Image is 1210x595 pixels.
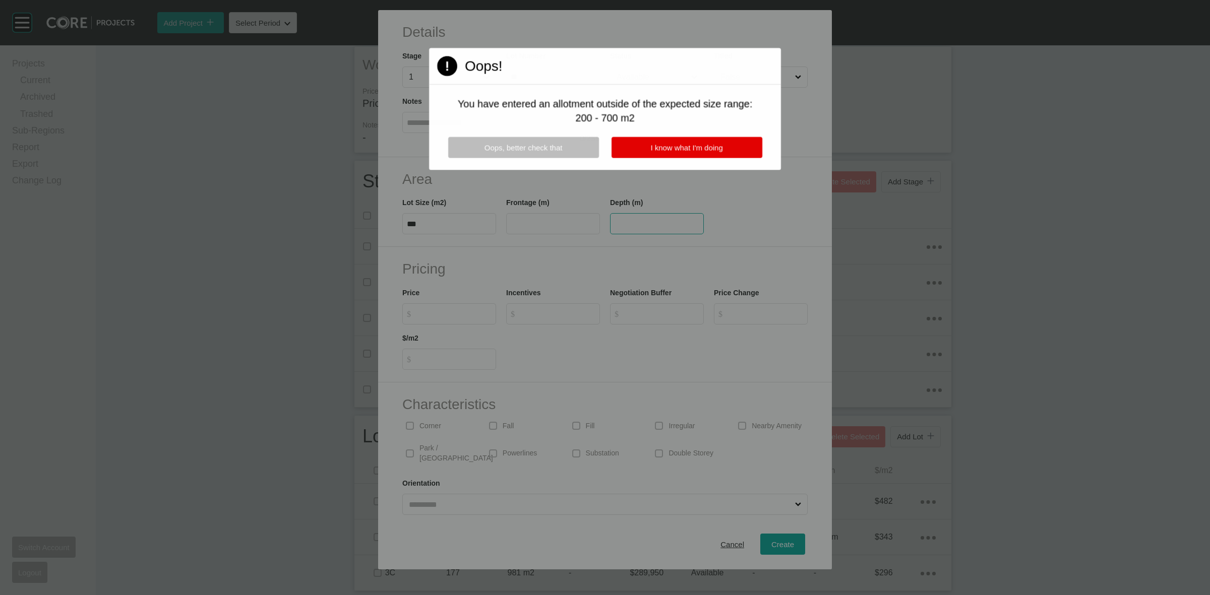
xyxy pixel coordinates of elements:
[485,143,563,152] span: Oops, better check that
[650,143,722,152] span: I know what I'm doing
[465,56,502,76] h2: Oops!
[448,137,598,158] button: Oops, better check that
[453,97,757,125] p: You have entered an allotment outside of the expected size range: 200 - 700 m2
[611,137,762,158] button: I know what I'm doing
